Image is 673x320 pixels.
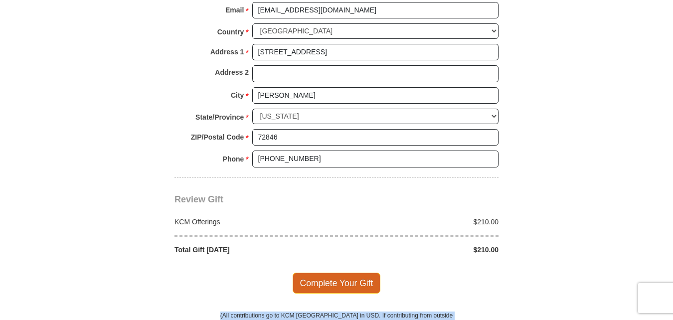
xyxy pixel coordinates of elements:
[195,110,244,124] strong: State/Province
[169,217,337,227] div: KCM Offerings
[191,130,244,144] strong: ZIP/Postal Code
[223,152,244,166] strong: Phone
[336,245,504,255] div: $210.00
[293,273,381,294] span: Complete Your Gift
[231,88,244,102] strong: City
[217,25,244,39] strong: Country
[174,194,223,204] span: Review Gift
[169,245,337,255] div: Total Gift [DATE]
[225,3,244,17] strong: Email
[336,217,504,227] div: $210.00
[215,65,249,79] strong: Address 2
[210,45,244,59] strong: Address 1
